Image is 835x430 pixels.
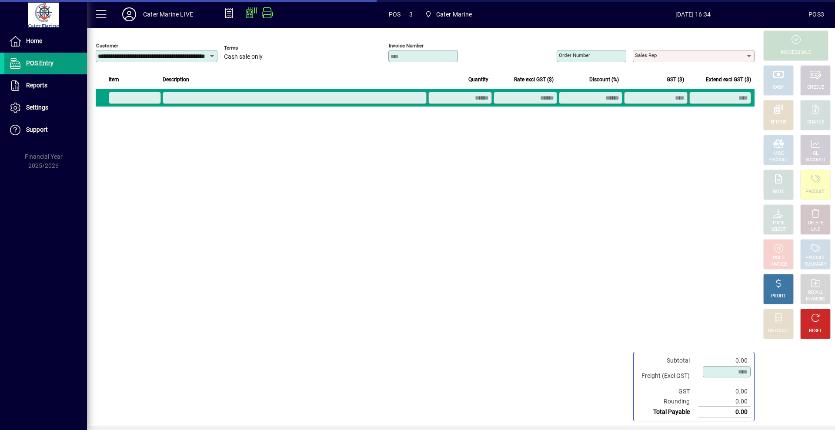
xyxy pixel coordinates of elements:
div: DELETE [808,220,823,227]
div: INVOICE [770,261,786,268]
div: HOLD [773,255,784,261]
div: CASH [773,84,784,91]
div: LINE [811,227,820,233]
span: Support [26,126,48,133]
span: Terms [224,45,276,51]
div: PRODUCT [768,157,788,163]
div: CHARGE [807,119,824,126]
td: Rounding [637,397,698,407]
td: 0.00 [698,387,751,397]
td: 0.00 [698,356,751,366]
mat-label: Sales rep [635,52,657,58]
span: Home [26,37,42,44]
span: Discount (%) [589,75,619,84]
span: Settings [26,104,48,111]
span: Cater Marine [436,7,472,21]
div: EFTPOS [771,119,787,126]
div: GL [813,150,818,157]
span: Reports [26,82,47,89]
div: RECALL [808,290,823,296]
div: INVOICES [806,296,825,303]
div: Cater Marine LIVE [143,7,193,21]
span: Quantity [468,75,488,84]
a: Reports [4,75,87,97]
span: POS Entry [26,60,53,67]
div: PROFIT [771,293,786,300]
mat-label: Invoice number [389,43,424,49]
span: GST ($) [667,75,684,84]
td: GST [637,387,698,397]
a: Settings [4,97,87,119]
button: Profile [115,7,143,22]
td: Subtotal [637,356,698,366]
span: Cash sale only [224,53,263,60]
a: Home [4,30,87,52]
div: ACCOUNT [805,157,825,163]
div: PRODUCT [805,189,825,195]
div: MISC [773,150,784,157]
span: Rate excl GST ($) [514,75,554,84]
a: Support [4,119,87,141]
mat-label: Customer [96,43,118,49]
div: PRODUCT [805,255,825,261]
td: Freight (Excl GST) [637,366,698,387]
span: Item [109,75,119,84]
mat-label: Order number [559,52,590,58]
div: PRICE [773,220,785,227]
div: POS3 [808,7,824,21]
span: Cater Marine [421,7,475,22]
span: [DATE] 16:34 [578,7,808,21]
div: RESET [809,328,822,334]
span: 3 [409,7,413,21]
td: Total Payable [637,407,698,417]
div: CHEQUE [807,84,824,91]
td: 0.00 [698,397,751,407]
div: SELECT [771,227,786,233]
span: POS [389,7,401,21]
div: SUMMARY [805,261,826,268]
span: Extend excl GST ($) [706,75,751,84]
div: NOTE [773,189,784,195]
td: 0.00 [698,407,751,417]
span: Description [163,75,189,84]
div: DISCOUNT [768,328,789,334]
